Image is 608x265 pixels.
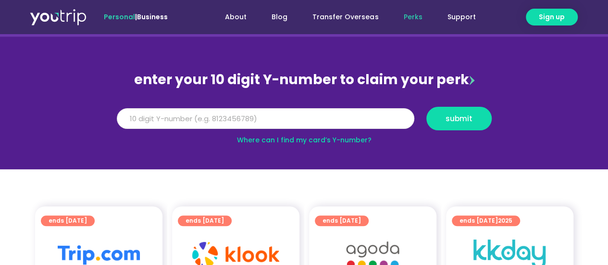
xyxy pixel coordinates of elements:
[259,8,300,26] a: Blog
[117,107,492,138] form: Y Number
[117,108,414,129] input: 10 digit Y-number (e.g. 8123456789)
[49,215,87,226] span: ends [DATE]
[186,215,224,226] span: ends [DATE]
[300,8,391,26] a: Transfer Overseas
[426,107,492,130] button: submit
[137,12,168,22] a: Business
[112,67,496,92] div: enter your 10 digit Y-number to claim your perk
[212,8,259,26] a: About
[104,12,168,22] span: |
[194,8,488,26] nav: Menu
[323,215,361,226] span: ends [DATE]
[315,215,369,226] a: ends [DATE]
[539,12,565,22] span: Sign up
[391,8,434,26] a: Perks
[434,8,488,26] a: Support
[452,215,520,226] a: ends [DATE]2025
[446,115,472,122] span: submit
[459,215,512,226] span: ends [DATE]
[178,215,232,226] a: ends [DATE]
[104,12,135,22] span: Personal
[526,9,578,25] a: Sign up
[41,215,95,226] a: ends [DATE]
[237,135,372,145] a: Where can I find my card’s Y-number?
[498,216,512,225] span: 2025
